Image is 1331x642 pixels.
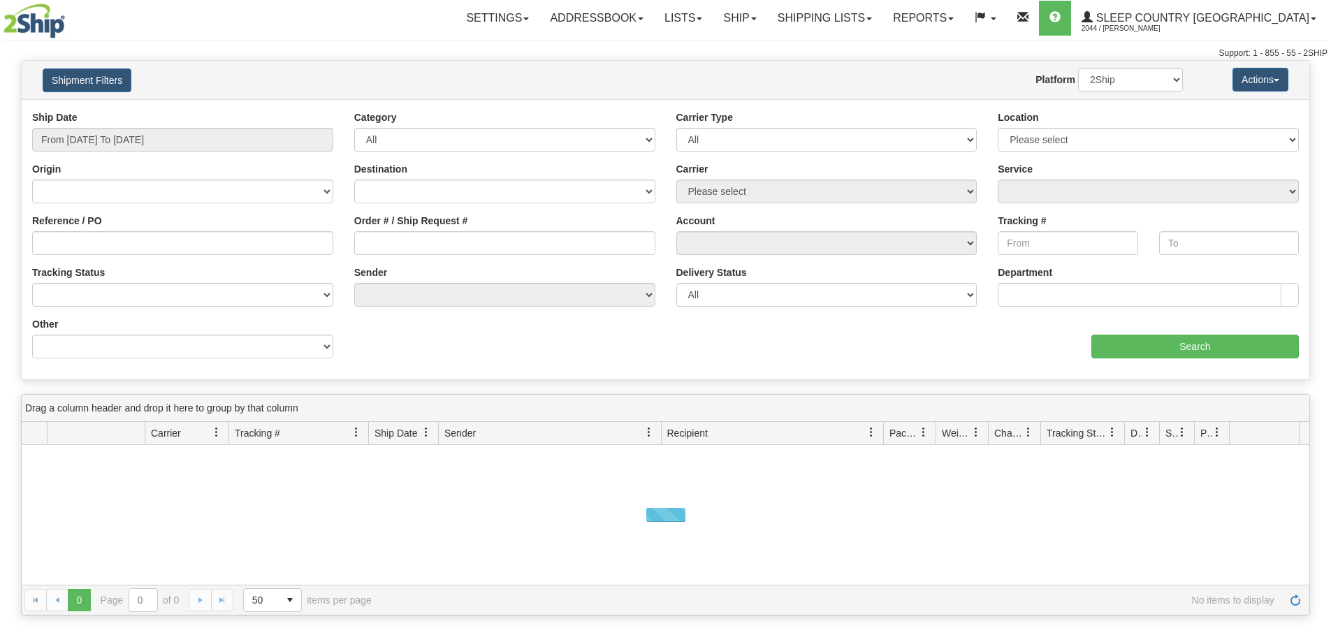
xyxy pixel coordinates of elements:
[101,588,180,612] span: Page of 0
[354,110,397,124] label: Category
[344,421,368,444] a: Tracking # filter column settings
[354,214,468,228] label: Order # / Ship Request #
[391,594,1274,606] span: No items to display
[1135,421,1159,444] a: Delivery Status filter column settings
[1047,426,1107,440] span: Tracking Status
[354,265,387,279] label: Sender
[676,110,733,124] label: Carrier Type
[205,421,228,444] a: Carrier filter column settings
[998,214,1046,228] label: Tracking #
[374,426,417,440] span: Ship Date
[1159,231,1299,255] input: To
[68,589,90,611] span: Page 0
[151,426,181,440] span: Carrier
[279,589,301,611] span: select
[32,162,61,176] label: Origin
[998,265,1052,279] label: Department
[998,162,1033,176] label: Service
[1130,426,1142,440] span: Delivery Status
[889,426,919,440] span: Packages
[1200,426,1212,440] span: Pickup Status
[32,317,58,331] label: Other
[998,231,1137,255] input: From
[859,421,883,444] a: Recipient filter column settings
[3,48,1328,59] div: Support: 1 - 855 - 55 - 2SHIP
[1093,12,1309,24] span: Sleep Country [GEOGRAPHIC_DATA]
[354,162,407,176] label: Destination
[942,426,971,440] span: Weight
[676,162,708,176] label: Carrier
[1071,1,1327,36] a: Sleep Country [GEOGRAPHIC_DATA] 2044 / [PERSON_NAME]
[32,265,105,279] label: Tracking Status
[22,395,1309,422] div: grid grouping header
[252,593,270,607] span: 50
[456,1,539,36] a: Settings
[1017,421,1040,444] a: Charge filter column settings
[994,426,1024,440] span: Charge
[32,214,102,228] label: Reference / PO
[1232,68,1288,92] button: Actions
[676,214,715,228] label: Account
[1100,421,1124,444] a: Tracking Status filter column settings
[235,426,280,440] span: Tracking #
[882,1,964,36] a: Reports
[767,1,882,36] a: Shipping lists
[998,110,1038,124] label: Location
[713,1,766,36] a: Ship
[243,588,372,612] span: items per page
[32,110,78,124] label: Ship Date
[539,1,654,36] a: Addressbook
[444,426,476,440] span: Sender
[1035,73,1075,87] label: Platform
[1165,426,1177,440] span: Shipment Issues
[912,421,936,444] a: Packages filter column settings
[637,421,661,444] a: Sender filter column settings
[43,68,131,92] button: Shipment Filters
[1284,589,1307,611] a: Refresh
[1082,22,1186,36] span: 2044 / [PERSON_NAME]
[3,3,65,38] img: logo2044.jpg
[1091,335,1299,358] input: Search
[964,421,988,444] a: Weight filter column settings
[1205,421,1229,444] a: Pickup Status filter column settings
[667,426,708,440] span: Recipient
[243,588,302,612] span: Page sizes drop down
[414,421,438,444] a: Ship Date filter column settings
[1170,421,1194,444] a: Shipment Issues filter column settings
[1299,249,1330,392] iframe: chat widget
[654,1,713,36] a: Lists
[676,265,747,279] label: Delivery Status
